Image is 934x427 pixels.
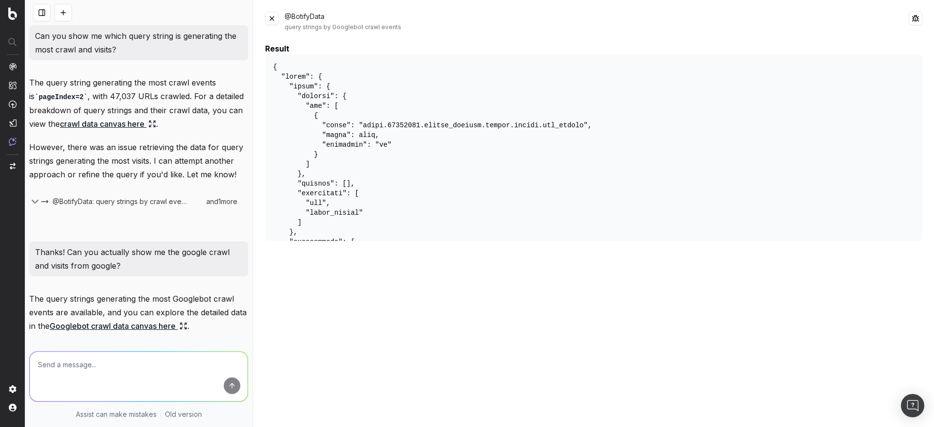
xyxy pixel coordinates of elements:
[29,140,248,181] p: However, there was an issue retrieving the data for query strings generating the most visits. I c...
[165,410,202,419] a: Old version
[41,197,202,206] button: @BotifyData: query strings by crawl events
[35,29,242,56] p: Can you show me which query string is generating the most crawl and visits?
[10,163,16,170] img: Switch project
[76,410,157,419] p: Assist can make mistakes
[9,404,17,411] img: My account
[901,394,924,417] div: Open Intercom Messenger
[9,63,17,70] img: Analytics
[265,43,922,54] div: Result
[9,137,17,146] img: Assist
[202,197,249,206] div: and 1 more
[8,7,17,20] img: Botify logo
[265,54,922,241] pre: { "lorem": { "ipsum": { "dolorsi": { "ame": [ { "conse": "adipi.67352081.elitse_doeiusm.tempor.in...
[9,119,17,127] img: Studio
[35,245,242,273] p: Thanks! Can you actually show me the google crawl and visits from google?
[35,93,88,101] code: pageIndex=2
[29,292,248,333] p: The query strings generating the most Googlebot crawl events are available, and you can explore t...
[9,100,17,108] img: Activation
[9,385,17,393] img: Setting
[285,23,909,31] div: query strings by Googlebot crawl events
[60,117,156,131] a: crawl data canvas here
[9,81,17,89] img: Intelligence
[50,319,187,333] a: Googlebot crawl data canvas here
[285,12,909,31] div: @BotifyData
[29,76,248,131] p: The query string generating the most crawl events is , with 47,037 URLs crawled. For a detailed b...
[53,197,190,206] span: @BotifyData: query strings by crawl events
